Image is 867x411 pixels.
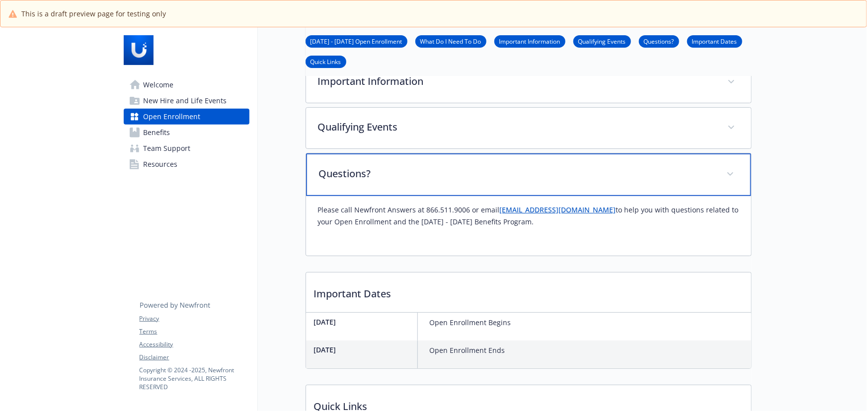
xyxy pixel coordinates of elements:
[430,317,511,329] p: Open Enrollment Begins
[124,93,249,109] a: New Hire and Life Events
[306,196,751,256] div: Questions?
[124,125,249,140] a: Benefits
[687,36,742,46] a: Important Dates
[140,327,249,336] a: Terms
[144,156,178,172] span: Resources
[314,317,413,327] p: [DATE]
[140,314,249,323] a: Privacy
[306,57,346,66] a: Quick Links
[500,205,616,214] a: [EMAIL_ADDRESS][DOMAIN_NAME]
[124,156,249,172] a: Resources
[124,109,249,125] a: Open Enrollment
[306,62,751,103] div: Important Information
[314,344,413,355] p: [DATE]
[144,140,191,156] span: Team Support
[639,36,679,46] a: Questions?
[319,166,714,181] p: Questions?
[144,93,227,109] span: New Hire and Life Events
[573,36,631,46] a: Qualifying Events
[144,125,170,140] span: Benefits
[318,204,739,228] p: Please call Newfront Answers at 866.511.9006 or email to help you with questions related to your ...
[306,153,751,196] div: Questions?
[306,108,751,148] div: Qualifying Events
[318,74,715,89] p: Important Information
[430,344,505,356] p: Open Enrollment Ends
[140,340,249,349] a: Accessibility
[494,36,565,46] a: Important Information
[124,140,249,156] a: Team Support
[124,77,249,93] a: Welcome
[318,120,715,135] p: Qualifying Events
[306,273,751,309] p: Important Dates
[140,353,249,362] a: Disclaimer
[21,8,166,19] span: This is a draft preview page for testing only
[144,109,201,125] span: Open Enrollment
[415,36,486,46] a: What Do I Need To Do
[144,77,174,93] span: Welcome
[140,366,249,391] p: Copyright © 2024 - 2025 , Newfront Insurance Services, ALL RIGHTS RESERVED
[306,36,407,46] a: [DATE] - [DATE] Open Enrollment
